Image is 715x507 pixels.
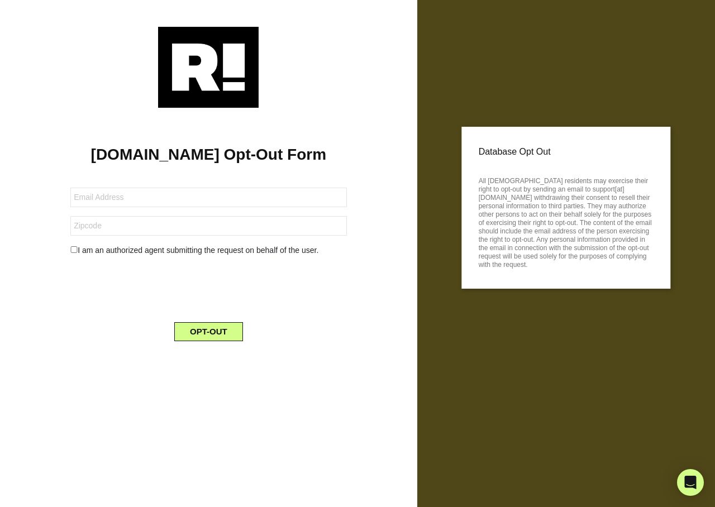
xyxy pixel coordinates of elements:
input: Email Address [70,188,346,207]
img: Retention.com [158,27,259,108]
input: Zipcode [70,216,346,236]
p: Database Opt Out [479,144,654,160]
iframe: reCAPTCHA [123,265,293,309]
p: All [DEMOGRAPHIC_DATA] residents may exercise their right to opt-out by sending an email to suppo... [479,174,654,269]
div: I am an authorized agent submitting the request on behalf of the user. [62,245,355,256]
h1: [DOMAIN_NAME] Opt-Out Form [17,145,401,164]
button: OPT-OUT [174,322,243,341]
div: Open Intercom Messenger [677,469,704,496]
